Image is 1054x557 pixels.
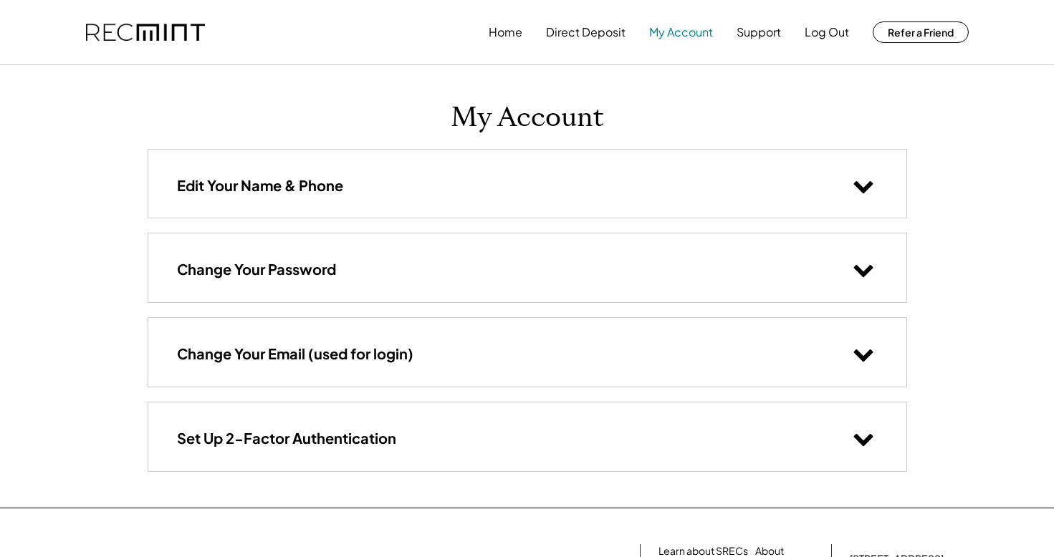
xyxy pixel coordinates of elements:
[177,344,413,363] h3: Change Your Email (used for login)
[737,18,781,47] button: Support
[86,24,205,42] img: recmint-logotype%403x.png
[451,101,604,135] h1: My Account
[873,21,969,43] button: Refer a Friend
[177,176,343,195] h3: Edit Your Name & Phone
[177,260,336,278] h3: Change Your Password
[177,429,396,447] h3: Set Up 2-Factor Authentication
[805,18,849,47] button: Log Out
[546,18,626,47] button: Direct Deposit
[489,18,522,47] button: Home
[649,18,713,47] button: My Account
